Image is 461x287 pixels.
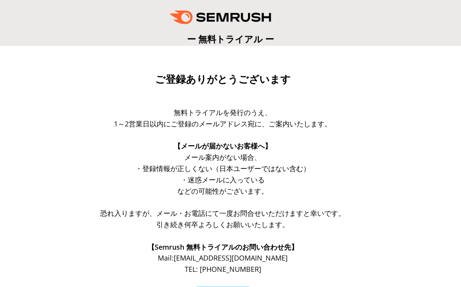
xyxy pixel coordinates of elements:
[148,242,298,252] span: 【Semrush 無料トライアルのお問い合わせ先】
[156,220,289,229] span: 引き続き何卒よろしくお願いいたします。
[181,175,265,184] span: ・迷惑メールに入っている
[177,186,268,196] span: などの可能性がございます。
[185,264,261,274] span: TEL: [PHONE_NUMBER]
[114,119,332,128] span: 1～2営業日以内にご登録のメールアドレス宛に、ご案内いたします。
[174,108,272,117] span: 無料トライアルを発行のうえ、
[155,73,291,85] span: ご登録ありがとうございます
[135,164,310,173] span: ・登録情報が正しくない（日本ユーザーではない含む）
[100,208,345,218] span: 恐れ入りますが、メール・お電話にて一度お問合せいただけますと幸いです。
[158,253,288,262] span: Mail: [EMAIL_ADDRESS][DOMAIN_NAME]
[187,33,274,45] span: ー 無料トライアル ー
[184,152,261,162] span: メール案内がない場合、
[174,141,272,150] span: 【メールが届かないお客様へ】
